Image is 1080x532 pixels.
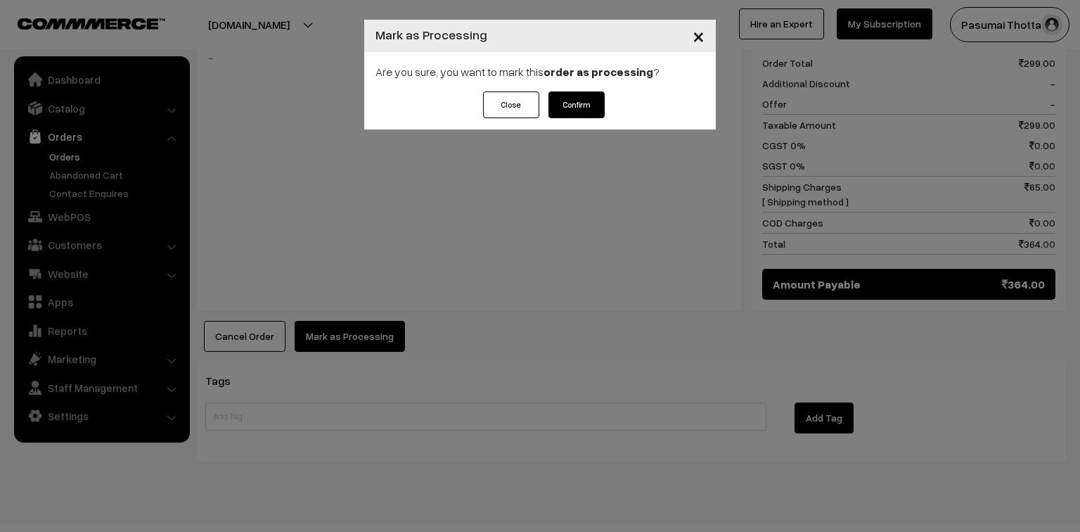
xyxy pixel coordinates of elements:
[375,25,487,44] h4: Mark as Processing
[483,91,539,118] button: Close
[693,23,705,49] span: ×
[681,14,716,58] button: Close
[364,52,716,91] div: Are you sure, you want to mark this ?
[544,65,653,79] strong: order as processing
[548,91,605,118] button: Confirm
